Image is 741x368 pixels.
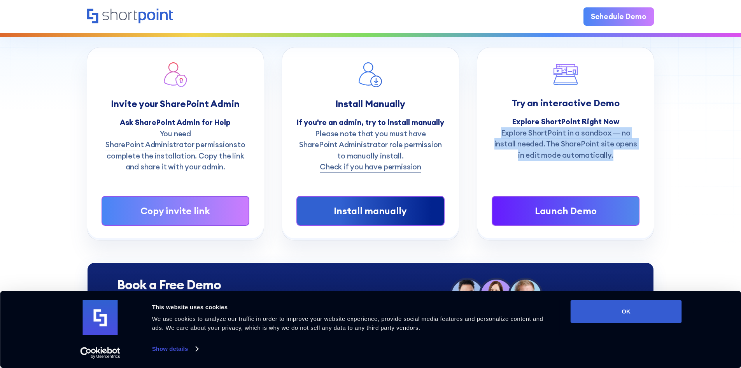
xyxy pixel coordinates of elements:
strong: Invite your SharePoint Admin [111,98,240,109]
iframe: Chat Widget [601,278,741,368]
a: Schedule Demo [583,7,654,26]
strong: Ask SharePoint Admin for Help [120,118,231,127]
div: Launch Demo [507,204,624,218]
div: Schedule Demo [591,11,646,22]
p: Please note that you must have SharePoint Administrator role permission to manually install. [296,128,445,173]
strong: Try an interactive Demo [512,97,620,109]
span: We use cookies to analyze our traffic in order to improve your website experience, provide social... [152,315,543,331]
a: Launch Demo [492,196,640,226]
div: This website uses cookies [152,303,553,312]
p: Explore ShortPoint in a sandbox — no install needed. The SharePoint site opens in edit mode autom... [492,127,640,161]
div: Install manually [312,204,429,218]
a: Usercentrics Cookiebot - opens in a new window [66,347,134,359]
strong: Explore ShortPoint Right Now [512,117,619,126]
a: SharePoint Administrator permissions [105,139,237,150]
a: Check if you have permission [320,161,421,173]
a: Show details [152,343,198,355]
img: logo [83,300,118,335]
a: Home [87,9,173,25]
strong: Install Manually [335,98,405,109]
strong: If you're an admin, try to install manually [297,118,444,127]
p: You need to complete the installation. Copy the link and share it with your admin. [102,128,250,173]
button: OK [571,300,682,323]
h2: Book a Free Demo [117,278,370,292]
a: Install manually [296,196,445,226]
a: Copy invite link [102,196,250,226]
div: Copy invite link [117,204,234,218]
